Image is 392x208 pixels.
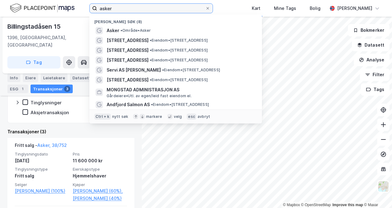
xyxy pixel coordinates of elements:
a: Improve this map [333,203,363,207]
img: logo.f888ab2527a4732fd821a326f86c7f29.svg [10,3,75,14]
div: Info [7,73,20,82]
div: esc [187,114,196,120]
button: Bokmerker [348,24,390,36]
div: Eiere [23,73,38,82]
span: [STREET_ADDRESS] [107,56,149,64]
div: Fritt salg - [15,142,67,152]
span: • [150,58,152,62]
div: Mine Tags [274,5,296,12]
div: 1396, [GEOGRAPHIC_DATA], [GEOGRAPHIC_DATA] [7,34,106,49]
span: [STREET_ADDRESS] [107,76,149,84]
button: Filter [360,69,390,81]
button: Tag [7,56,60,69]
div: 3 [64,86,70,92]
div: Fritt salg [15,172,69,180]
span: Eierskapstype [73,167,127,172]
span: Eiendom • [STREET_ADDRESS] [151,102,209,107]
div: [PERSON_NAME] [337,5,372,12]
span: Pris [73,152,127,157]
span: • [150,38,152,43]
span: Eiendom • [STREET_ADDRESS] [150,77,208,82]
div: Datasett [70,73,93,82]
input: Søk på adresse, matrikkel, gårdeiere, leietakere eller personer [97,4,205,13]
span: [STREET_ADDRESS] [107,37,149,44]
span: Tinglysningstype [15,167,69,172]
div: Kart [252,5,260,12]
div: Tinglysninger [31,100,62,106]
a: Mapbox [283,203,300,207]
div: 1 [19,86,26,92]
div: avbryt [198,114,210,119]
span: Område • Asker [120,28,151,33]
a: [PERSON_NAME] (100%) [15,187,69,195]
span: Asker [107,27,119,34]
a: OpenStreetMap [301,203,331,207]
span: Tinglysningsdato [15,152,69,157]
div: Leietakere [41,73,67,82]
div: Aksjetransaksjon [31,110,69,115]
div: markere [146,114,162,119]
div: Bolig [310,5,321,12]
div: [PERSON_NAME] søk (8) [89,15,262,26]
span: Andfjord Salmon AS [107,101,150,108]
span: MONGSTAD ADMINISTRASJON AS [107,86,255,94]
button: Datasett [352,39,390,51]
span: • [150,77,152,82]
iframe: Chat Widget [361,178,392,208]
span: Kjøper [73,182,127,187]
div: Ctrl + k [94,114,111,120]
span: Selger [15,182,69,187]
span: Eiendom • [STREET_ADDRESS] [150,48,208,53]
span: Eiendom • [STREET_ADDRESS] [150,38,208,43]
span: • [150,48,152,52]
div: [DATE] [15,157,69,164]
span: Gårdeiere • Utl. av egen/leid fast eiendom el. [107,94,192,98]
a: [PERSON_NAME] (40%) [73,195,127,202]
button: Analyse [354,54,390,66]
button: Tags [361,83,390,96]
div: Transaksjoner [31,85,73,93]
a: [PERSON_NAME] (60%), [73,187,127,195]
span: Servi AS [PERSON_NAME] [107,66,161,74]
div: 11 600 000 kr [73,157,127,164]
span: Eiendom • [STREET_ADDRESS] [162,68,220,73]
span: Eiendom • [STREET_ADDRESS] [150,58,208,63]
div: Transaksjoner (3) [7,128,134,135]
span: • [151,102,153,107]
div: ESG [7,85,28,93]
div: Hjemmelshaver [73,172,127,180]
div: nytt søk [112,114,129,119]
span: [STREET_ADDRESS] [107,47,149,54]
a: Asker, 38/752 [37,143,67,148]
div: Billingstadåsen 15 [7,22,62,31]
div: velg [174,114,182,119]
span: • [162,68,164,72]
span: • [120,28,122,33]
